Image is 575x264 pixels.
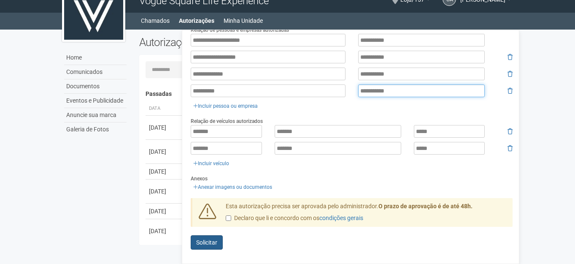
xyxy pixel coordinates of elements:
[508,71,513,77] i: Remover
[139,36,320,49] h2: Autorizações
[191,182,275,192] a: Anexar imagens ou documentos
[149,227,180,235] div: [DATE]
[179,15,214,27] a: Autorizações
[149,147,180,156] div: [DATE]
[191,26,289,34] label: Relação de pessoas e empresas autorizadas
[64,65,127,79] a: Comunicados
[191,101,260,111] a: Incluir pessoa ou empresa
[146,102,184,116] th: Data
[219,202,513,227] div: Esta autorização precisa ser aprovada pelo administrador.
[146,91,507,97] h4: Passadas
[191,175,208,182] label: Anexos
[64,79,127,94] a: Documentos
[64,51,127,65] a: Home
[64,122,127,136] a: Galeria de Fotos
[149,187,180,196] div: [DATE]
[64,108,127,122] a: Anuncie sua marca
[149,123,180,132] div: [DATE]
[64,94,127,108] a: Eventos e Publicidade
[149,167,180,176] div: [DATE]
[224,15,263,27] a: Minha Unidade
[508,145,513,151] i: Remover
[378,203,472,210] strong: O prazo de aprovação é de até 48h.
[191,235,223,250] button: Solicitar
[226,215,231,221] input: Declaro que li e concordo com oscondições gerais
[191,117,263,125] label: Relação de veículos autorizados
[508,128,513,134] i: Remover
[508,54,513,60] i: Remover
[141,15,170,27] a: Chamados
[226,214,363,223] label: Declaro que li e concordo com os
[191,159,232,168] a: Incluir veículo
[508,88,513,94] i: Remover
[319,215,363,221] a: condições gerais
[196,239,217,246] span: Solicitar
[149,207,180,215] div: [DATE]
